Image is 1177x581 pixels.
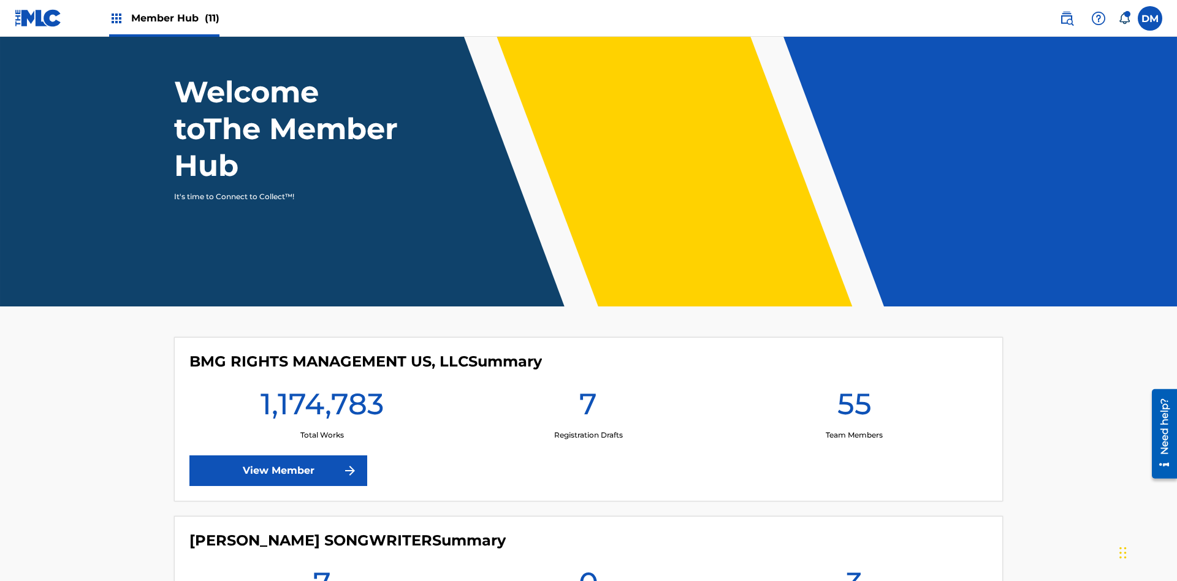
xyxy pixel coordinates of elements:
h4: BMG RIGHTS MANAGEMENT US, LLC [189,352,542,371]
h1: 7 [579,385,597,430]
h4: CLEO SONGWRITER [189,531,506,550]
a: Public Search [1054,6,1079,31]
span: (11) [205,12,219,24]
img: MLC Logo [15,9,62,27]
a: View Member [189,455,367,486]
img: f7272a7cc735f4ea7f67.svg [343,463,357,478]
img: help [1091,11,1106,26]
div: Help [1086,6,1111,31]
p: It's time to Connect to Collect™! [174,191,387,202]
img: Top Rightsholders [109,11,124,26]
iframe: Chat Widget [1116,522,1177,581]
div: User Menu [1138,6,1162,31]
h1: 55 [837,385,872,430]
span: Member Hub [131,11,219,25]
h1: 1,174,783 [261,385,384,430]
h1: Welcome to The Member Hub [174,74,403,184]
p: Registration Drafts [554,430,623,441]
p: Total Works [300,430,344,441]
div: Notifications [1118,12,1130,25]
img: search [1059,11,1074,26]
p: Team Members [826,430,883,441]
div: Drag [1119,534,1127,571]
iframe: Resource Center [1143,384,1177,485]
